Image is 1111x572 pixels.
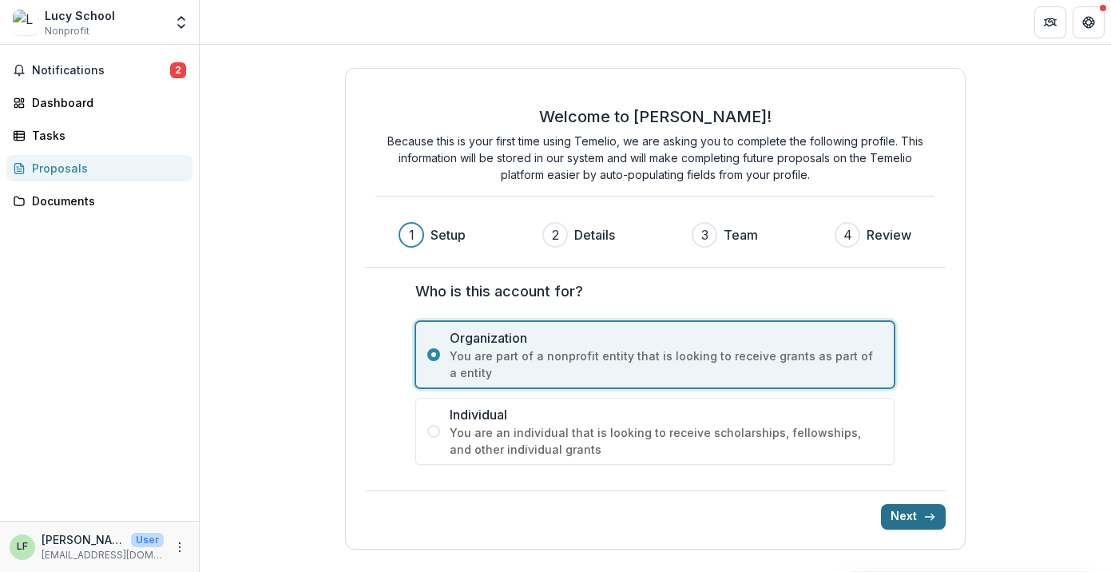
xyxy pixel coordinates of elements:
[45,24,89,38] span: Nonprofit
[450,328,883,348] span: Organization
[6,188,192,214] a: Documents
[399,222,911,248] div: Progress
[409,225,415,244] div: 1
[843,225,852,244] div: 4
[45,7,115,24] div: Lucy School
[6,58,192,83] button: Notifications2
[431,225,466,244] h3: Setup
[32,127,180,144] div: Tasks
[881,504,946,530] button: Next
[450,424,883,458] span: You are an individual that is looking to receive scholarships, fellowships, and other individual ...
[701,225,708,244] div: 3
[32,94,180,111] div: Dashboard
[170,538,189,557] button: More
[131,533,164,547] p: User
[1034,6,1066,38] button: Partners
[450,405,883,424] span: Individual
[867,225,911,244] h3: Review
[1073,6,1105,38] button: Get Help
[6,122,192,149] a: Tasks
[450,348,883,381] span: You are part of a nonprofit entity that is looking to receive grants as part of a entity
[375,133,934,183] p: Because this is your first time using Temelio, we are asking you to complete the following profil...
[6,89,192,116] a: Dashboard
[574,225,615,244] h3: Details
[42,548,164,562] p: [EMAIL_ADDRESS][DOMAIN_NAME]
[415,280,885,302] label: Who is this account for?
[539,107,772,126] h2: Welcome to [PERSON_NAME]!
[552,225,559,244] div: 2
[13,10,38,35] img: Lucy School
[724,225,758,244] h3: Team
[170,62,186,78] span: 2
[42,531,125,548] p: [PERSON_NAME]
[32,160,180,177] div: Proposals
[17,542,28,552] div: Lucy Fey
[6,155,192,181] a: Proposals
[170,6,192,38] button: Open entity switcher
[32,193,180,209] div: Documents
[32,64,170,77] span: Notifications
